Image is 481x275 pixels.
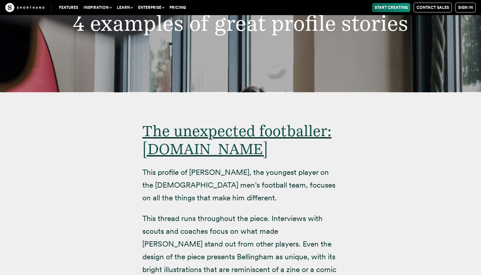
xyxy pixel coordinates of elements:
[372,3,410,12] a: Start Creating
[142,166,339,204] p: This profile of [PERSON_NAME], the youngest player on the [DEMOGRAPHIC_DATA] men’s football team,...
[142,122,331,158] a: The unexpected footballer: [DOMAIN_NAME]
[167,3,188,12] a: Pricing
[114,3,135,12] button: Learn
[135,3,167,12] button: Enterprise
[81,3,114,12] button: Inspiration
[55,13,426,34] h2: 4 examples of great profile stories
[56,3,81,12] a: Features
[455,3,476,12] a: Sign in
[414,3,452,12] a: Contact Sales
[5,3,45,12] img: The Craft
